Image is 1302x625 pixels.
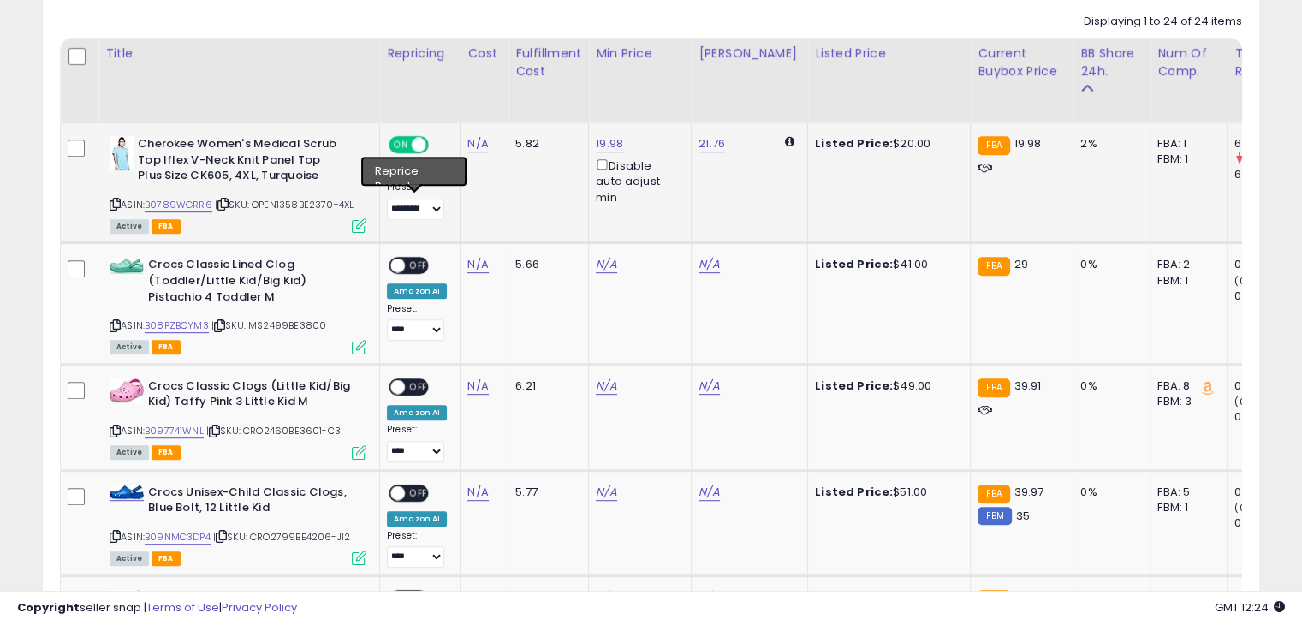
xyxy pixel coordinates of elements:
div: Amazon AI [387,163,447,178]
a: 19.98 [596,135,623,152]
div: FBA: 8 [1157,378,1214,394]
span: | SKU: CRO2799BE4206-J12 [213,530,350,544]
a: N/A [467,135,488,152]
div: Current Buybox Price [978,45,1066,80]
small: FBA [978,378,1009,397]
b: Cherokee Women's Medical Scrub Top Iflex V-Neck Knit Panel Top Plus Size CK605, 4XL, Turquoise [138,136,346,188]
div: Preset: [387,303,447,342]
a: B09NMC3DP4 [145,530,211,545]
div: Min Price [596,45,684,62]
div: Title [105,45,372,62]
b: Listed Price: [815,135,893,152]
div: Preset: [387,530,447,568]
a: N/A [699,484,719,501]
div: $49.00 [815,378,957,394]
span: 19.98 [1014,135,1042,152]
a: B08PZBCYM3 [145,318,209,333]
div: $41.00 [815,257,957,272]
span: All listings currently available for purchase on Amazon [110,219,149,234]
div: Repricing [387,45,453,62]
small: FBM [978,507,1011,525]
span: FBA [152,551,181,566]
span: | SKU: MS2499BE3800 [211,318,326,332]
img: 41eHaOEuYYL._SL40_.jpg [110,378,144,403]
small: (0%) [1234,274,1258,288]
div: Preset: [387,182,447,220]
span: ON [390,138,412,152]
b: Crocs Classic Clogs (Little Kid/Big Kid) Taffy Pink 3 Little Kid M [148,378,356,414]
div: Total Rev. [1234,45,1297,80]
a: Terms of Use [146,599,219,616]
div: 6.21 [515,378,575,394]
small: FBA [978,257,1009,276]
div: Displaying 1 to 24 of 24 items [1084,14,1242,30]
span: | SKU: OPEN1358BE2370-4XL [215,198,354,211]
div: ASIN: [110,257,366,352]
div: ASIN: [110,136,366,231]
small: FBA [978,136,1009,155]
div: 5.66 [515,257,575,272]
div: 5.82 [515,136,575,152]
span: FBA [152,340,181,354]
a: N/A [596,256,616,273]
div: FBA: 5 [1157,485,1214,500]
img: 41Pr2AaJhCL._SL40_.jpg [110,485,144,499]
span: 39.97 [1014,484,1044,500]
span: 35 [1016,508,1030,524]
small: (0%) [1234,501,1258,515]
div: [PERSON_NAME] [699,45,800,62]
a: N/A [467,378,488,395]
b: Listed Price: [815,484,893,500]
a: B0789WGRR6 [145,198,212,212]
a: N/A [596,484,616,501]
span: | SKU: CRO2460BE3601-C3 [206,424,341,437]
b: Listed Price: [815,378,893,394]
div: ASIN: [110,485,366,564]
span: 29 [1014,256,1028,272]
div: Preset: [387,424,447,462]
div: Disable auto adjust min [596,156,678,205]
div: FBM: 1 [1157,152,1214,167]
div: FBA: 1 [1157,136,1214,152]
div: Num of Comp. [1157,45,1220,80]
span: FBA [152,445,181,460]
div: Amazon AI [387,405,447,420]
div: Cost [467,45,501,62]
div: Fulfillment Cost [515,45,581,80]
small: FBA [978,485,1009,503]
div: $20.00 [815,136,957,152]
div: 0% [1080,257,1137,272]
span: All listings currently available for purchase on Amazon [110,340,149,354]
span: FBA [152,219,181,234]
i: Calculated using Dynamic Max Price. [785,136,794,147]
div: FBM: 3 [1157,394,1214,409]
b: Crocs Classic Lined Clog (Toddler/Little Kid/Big Kid) Pistachio 4 Toddler M [148,257,356,309]
span: 2025-10-14 12:24 GMT [1215,599,1285,616]
div: Amazon AI [387,511,447,527]
b: Listed Price: [815,256,893,272]
div: FBM: 1 [1157,273,1214,289]
a: N/A [699,256,719,273]
a: N/A [467,256,488,273]
div: Listed Price [815,45,963,62]
div: 2% [1080,136,1137,152]
strong: Copyright [17,599,80,616]
img: 31dq9uyi5oL._SL40_.jpg [110,136,134,170]
span: OFF [426,138,454,152]
span: OFF [405,379,432,394]
div: Amazon AI [387,283,447,299]
div: ASIN: [110,378,366,458]
a: N/A [699,378,719,395]
div: seller snap | | [17,600,297,616]
div: 0% [1080,485,1137,500]
a: N/A [467,484,488,501]
a: N/A [596,378,616,395]
div: FBM: 1 [1157,500,1214,515]
div: 5.77 [515,485,575,500]
a: Privacy Policy [222,599,297,616]
small: (0%) [1234,395,1258,408]
a: 21.76 [699,135,725,152]
span: 39.91 [1014,378,1042,394]
span: All listings currently available for purchase on Amazon [110,445,149,460]
div: 0% [1080,378,1137,394]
